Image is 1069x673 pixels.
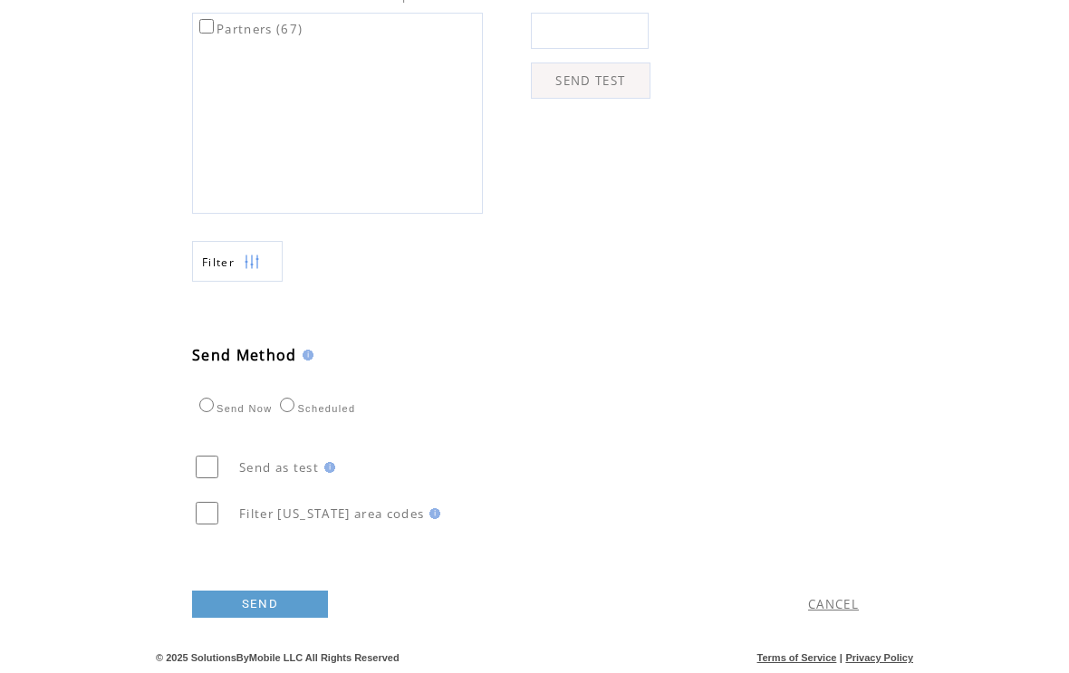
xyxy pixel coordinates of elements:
[239,506,424,523] span: Filter [US_STATE] area codes
[195,404,272,415] label: Send Now
[199,399,214,413] input: Send Now
[840,653,843,664] span: |
[199,20,214,34] input: Partners (67)
[244,243,260,284] img: filters.png
[202,255,235,271] span: Show filters
[192,591,328,619] a: SEND
[297,351,313,361] img: help.gif
[808,597,859,613] a: CANCEL
[156,653,400,664] span: © 2025 SolutionsByMobile LLC All Rights Reserved
[424,509,440,520] img: help.gif
[275,404,355,415] label: Scheduled
[192,242,283,283] a: Filter
[845,653,913,664] a: Privacy Policy
[757,653,837,664] a: Terms of Service
[196,22,303,38] label: Partners (67)
[319,463,335,474] img: help.gif
[531,63,650,100] a: SEND TEST
[280,399,294,413] input: Scheduled
[239,460,319,476] span: Send as test
[192,346,297,366] span: Send Method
